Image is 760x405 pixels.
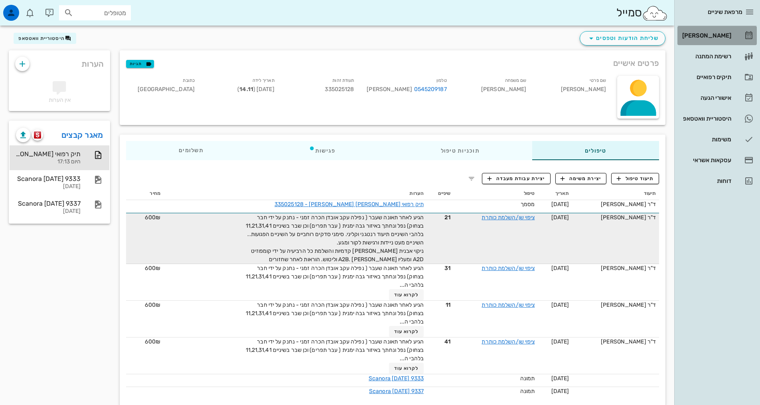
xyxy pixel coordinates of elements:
div: טיפולים [532,141,659,160]
a: מאגר קבצים [61,129,103,141]
span: 600₪ [145,265,160,272]
th: מחיר [126,187,164,200]
small: תאריך לידה [253,78,274,83]
div: רשימת המתנה [681,53,731,60]
button: היסטוריית וואטסאפ [14,33,76,44]
div: Scanora [DATE] 9333 [16,175,81,183]
span: תמונה [520,388,535,395]
span: יצירת משימה [561,175,601,182]
button: scanora logo [32,129,43,141]
a: [PERSON_NAME] [677,26,757,45]
th: תאריך [538,187,572,200]
button: לקרוא עוד [389,326,424,337]
div: הערות [9,50,110,73]
span: הגיע לאחר תאונה שעבר ( נפילה עקב אובדן הכרה זמני - נחנק על ידי חבר בצחוק) נפל ונחתך באיזור גבה ימ... [246,338,424,362]
div: תיק רפואי [PERSON_NAME] [PERSON_NAME] - 335025128 [16,150,81,158]
span: יצירת עבודת מעבדה [488,175,545,182]
a: עסקאות אשראי [677,151,757,170]
a: דוחות [677,171,757,191]
span: שליחת הודעות וטפסים [586,34,659,43]
th: תיעוד [572,187,659,200]
span: מרפאת שיניים [708,8,742,16]
a: Scanora [DATE] 9333 [369,375,424,382]
a: 0545209187 [414,85,447,94]
span: 600₪ [145,302,160,308]
div: ד"ר [PERSON_NAME] [575,264,656,272]
small: שם משפחה [505,78,527,83]
button: לקרוא עוד [389,363,424,374]
small: כתובת [183,78,195,83]
th: הערות [164,187,427,200]
span: 335025128 [325,86,354,93]
small: שם פרטי [590,78,606,83]
span: לקרוא עוד [394,365,419,371]
th: טיפול [454,187,538,200]
span: [DATE] [551,302,569,308]
span: לקרוא עוד [394,292,419,298]
span: [DATE] [551,214,569,221]
div: תוכניות טיפול [388,141,532,160]
span: תיעוד טיפול [617,175,654,182]
a: תגהיסטוריית וואטסאפ [677,109,757,128]
span: [DATE] [551,338,569,345]
div: עסקאות אשראי [681,157,731,163]
div: היום 17:13 [16,159,81,165]
span: [GEOGRAPHIC_DATA] [138,86,195,93]
div: אישורי הגעה [681,95,731,101]
span: 600₪ [145,214,160,221]
a: רשימת המתנה [677,47,757,66]
div: [DATE] [16,183,81,190]
a: תיקים רפואיים [677,67,757,87]
span: [DATE] [551,388,569,395]
a: Scanora [DATE] 9337 [369,388,424,395]
span: 41 [430,337,450,346]
div: Scanora [DATE] 9337 [16,200,81,207]
span: 600₪ [145,338,160,345]
small: טלפון [436,78,447,83]
span: תג [24,6,28,11]
span: היסטוריית וואטסאפ [18,36,65,41]
div: ד"ר [PERSON_NAME] [575,301,656,309]
button: יצירת עבודת מעבדה [482,173,550,184]
span: אין הערות [49,97,71,103]
a: ציפוי שן/השלמת כותרת [482,338,535,345]
button: תגיות [126,60,154,68]
div: סמייל [616,4,668,22]
span: 11 [430,301,450,309]
button: שליחת הודעות וטפסים [580,31,665,46]
span: [DATE] ( ) [237,86,274,93]
div: פגישות [256,141,388,160]
span: הגיע לאחר תאונה שעבר ( נפילה עקב אובדן הכרה זמני - נחנק על ידי חבר בצחוק) נפל ונחתך באיזור גבה ימ... [246,214,424,263]
div: היסטוריית וואטסאפ [681,115,731,122]
div: ד"ר [PERSON_NAME] [575,200,656,208]
img: scanora logo [34,131,41,139]
a: ציפוי שן/השלמת כותרת [482,214,535,221]
a: ציפוי שן/השלמת כותרת [482,302,535,308]
div: ד"ר [PERSON_NAME] [575,213,656,222]
div: [PERSON_NAME] [453,74,533,99]
img: SmileCloud logo [642,5,668,21]
div: [DATE] [16,208,81,215]
span: [DATE] [551,201,569,208]
span: מסמך [521,201,535,208]
span: הגיע לאחר תאונה שעבר ( נפילה עקב אובדן הכרה זמני - נחנק על ידי חבר בצחוק) נפל ונחתך באיזור גבה ימ... [246,265,424,288]
a: תיק רפואי [PERSON_NAME] [PERSON_NAME] - 335025128 [274,201,424,208]
button: לקרוא עוד [389,289,424,300]
div: תיקים רפואיים [681,74,731,80]
span: 31 [430,264,450,272]
span: לקרוא עוד [394,329,419,334]
small: תעודת זהות [332,78,354,83]
div: ד"ר [PERSON_NAME] [575,337,656,346]
span: פרטים אישיים [613,57,659,69]
span: תשלומים [179,148,203,153]
div: [PERSON_NAME] [533,74,612,99]
span: תגיות [130,60,150,67]
a: משימות [677,130,757,149]
th: שיניים [427,187,454,200]
span: [DATE] [551,375,569,382]
span: הגיע לאחר תאונה שעבר ( נפילה עקב אובדן הכרה זמני - נחנק על ידי חבר בצחוק) נפל ונחתך באיזור גבה ימ... [246,302,424,325]
strong: 14.11 [239,86,253,93]
div: [PERSON_NAME] [681,32,731,39]
a: אישורי הגעה [677,88,757,107]
span: [DATE] [551,265,569,272]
